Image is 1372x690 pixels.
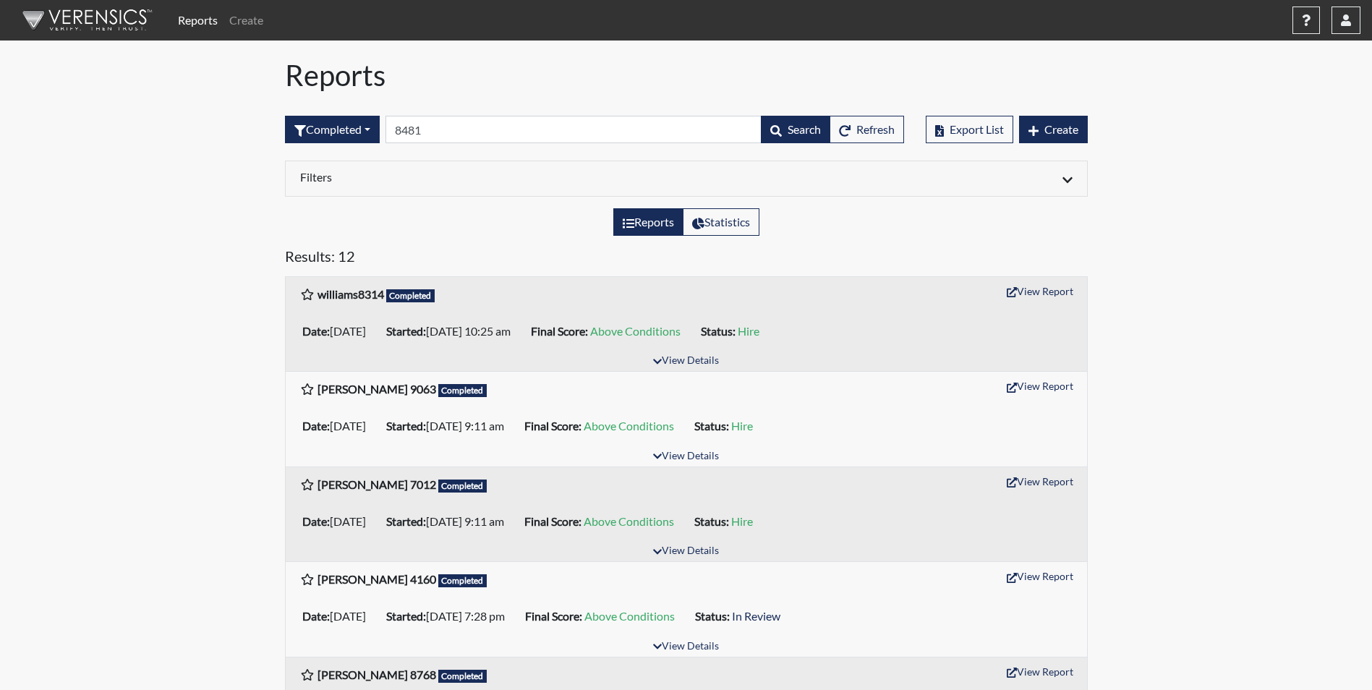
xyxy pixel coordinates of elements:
[524,514,581,528] b: Final Score:
[584,419,674,433] span: Above Conditions
[285,116,380,143] button: Completed
[289,170,1083,187] div: Click to expand/collapse filters
[302,514,330,528] b: Date:
[1000,280,1080,302] button: View Report
[318,382,436,396] b: [PERSON_NAME] 9063
[285,58,1088,93] h1: Reports
[297,510,380,533] li: [DATE]
[531,324,588,338] b: Final Score:
[380,605,519,628] li: [DATE] 7:28 pm
[1044,122,1078,136] span: Create
[694,514,729,528] b: Status:
[302,324,330,338] b: Date:
[695,609,730,623] b: Status:
[385,116,762,143] input: Search by Registration ID, Interview Number, or Investigation Name.
[1000,375,1080,397] button: View Report
[731,419,753,433] span: Hire
[524,419,581,433] b: Final Score:
[300,170,676,184] h6: Filters
[761,116,830,143] button: Search
[1000,470,1080,493] button: View Report
[525,609,582,623] b: Final Score:
[647,352,725,371] button: View Details
[386,289,435,302] span: Completed
[380,414,519,438] li: [DATE] 9:11 am
[302,419,330,433] b: Date:
[380,320,525,343] li: [DATE] 10:25 am
[788,122,821,136] span: Search
[318,572,436,586] b: [PERSON_NAME] 4160
[386,609,426,623] b: Started:
[647,542,725,561] button: View Details
[302,609,330,623] b: Date:
[1019,116,1088,143] button: Create
[1000,660,1080,683] button: View Report
[926,116,1013,143] button: Export List
[613,208,683,236] label: View the list of reports
[386,324,426,338] b: Started:
[438,480,487,493] span: Completed
[297,605,380,628] li: [DATE]
[438,384,487,397] span: Completed
[380,510,519,533] li: [DATE] 9:11 am
[950,122,1004,136] span: Export List
[584,514,674,528] span: Above Conditions
[1000,565,1080,587] button: View Report
[683,208,759,236] label: View statistics about completed interviews
[297,414,380,438] li: [DATE]
[830,116,904,143] button: Refresh
[223,6,269,35] a: Create
[318,668,436,681] b: [PERSON_NAME] 8768
[172,6,223,35] a: Reports
[732,609,780,623] span: In Review
[285,116,380,143] div: Filter by interview status
[318,477,436,491] b: [PERSON_NAME] 7012
[647,637,725,657] button: View Details
[438,670,487,683] span: Completed
[438,574,487,587] span: Completed
[738,324,759,338] span: Hire
[386,419,426,433] b: Started:
[297,320,380,343] li: [DATE]
[731,514,753,528] span: Hire
[318,287,384,301] b: williams8314
[285,247,1088,271] h5: Results: 12
[584,609,675,623] span: Above Conditions
[701,324,736,338] b: Status:
[590,324,681,338] span: Above Conditions
[386,514,426,528] b: Started:
[856,122,895,136] span: Refresh
[694,419,729,433] b: Status:
[647,447,725,467] button: View Details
